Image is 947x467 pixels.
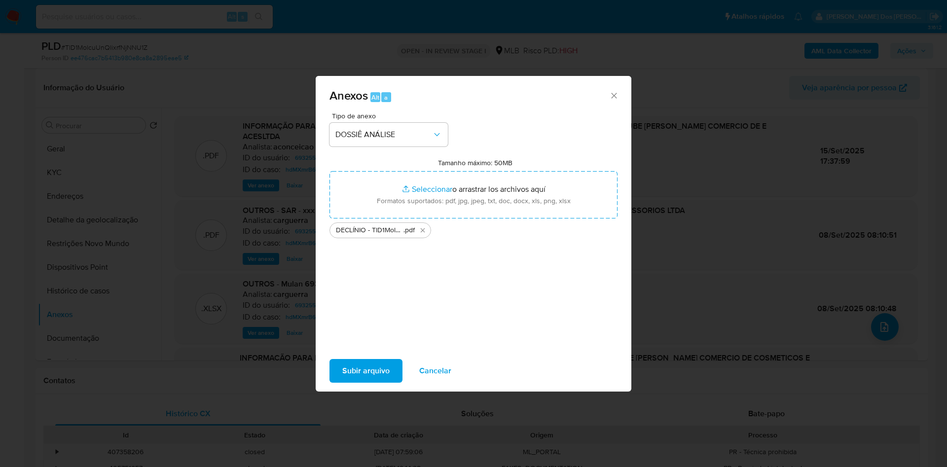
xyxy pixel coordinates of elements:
button: Eliminar DECLÍNIO - TlD1MolcuUnQlixrfNjNNU1Z - CNPJ 42982380000157 - CLUBE ROSA COMERCIO DE COSME... [417,224,429,236]
span: Cancelar [419,360,451,382]
label: Tamanho máximo: 50MB [438,158,512,167]
span: .pdf [403,225,415,235]
button: DOSSIÊ ANÁLISE [329,123,448,146]
button: Subir arquivo [329,359,402,383]
ul: Archivos seleccionados [329,218,618,238]
button: Cancelar [406,359,464,383]
span: Subir arquivo [342,360,390,382]
span: DOSSIÊ ANÁLISE [335,130,432,140]
button: Cerrar [609,91,618,100]
span: Tipo de anexo [332,112,450,119]
span: Anexos [329,87,368,104]
span: DECLÍNIO - TlD1MolcuUnQlixrfNjNNU1Z - CNPJ 42982380000157 - CLUBE [PERSON_NAME] COMERCIO DE COSME... [336,225,403,235]
span: Alt [371,93,379,102]
span: a [384,93,388,102]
